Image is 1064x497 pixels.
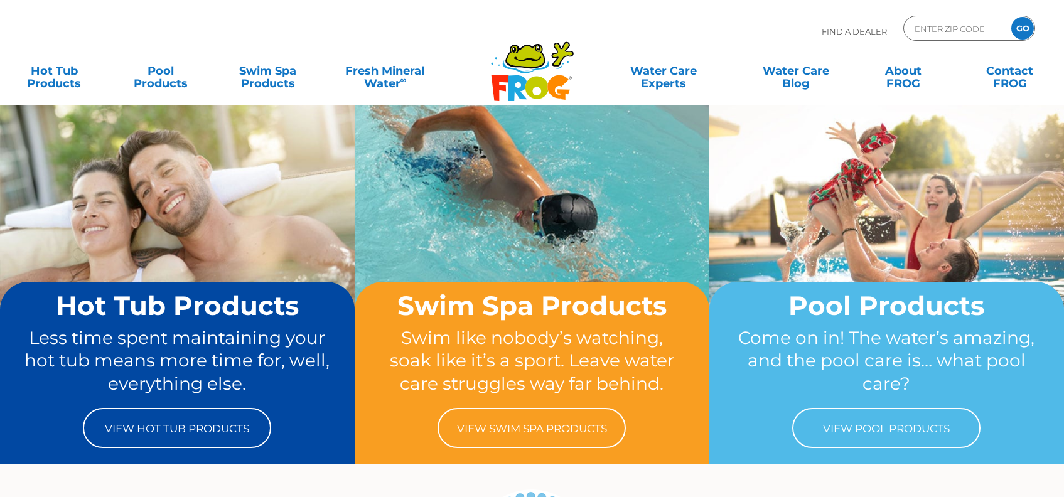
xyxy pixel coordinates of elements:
[333,58,438,83] a: Fresh MineralWater∞
[226,58,309,83] a: Swim SpaProducts
[1011,17,1034,40] input: GO
[400,75,407,85] sup: ∞
[733,326,1040,395] p: Come on in! The water’s amazing, and the pool care is… what pool care?
[83,408,271,448] a: View Hot Tub Products
[379,326,685,395] p: Swim like nobody’s watching, soak like it’s a sport. Leave water care struggles way far behind.
[709,105,1064,370] img: home-banner-pool-short
[484,25,581,102] img: Frog Products Logo
[379,291,685,320] h2: Swim Spa Products
[755,58,837,83] a: Water CareBlog
[969,58,1051,83] a: ContactFROG
[596,58,731,83] a: Water CareExperts
[792,408,981,448] a: View Pool Products
[861,58,944,83] a: AboutFROG
[822,16,887,47] p: Find A Dealer
[13,58,95,83] a: Hot TubProducts
[733,291,1040,320] h2: Pool Products
[119,58,202,83] a: PoolProducts
[24,326,331,395] p: Less time spent maintaining your hot tub means more time for, well, everything else.
[355,105,709,370] img: home-banner-swim-spa-short
[24,291,331,320] h2: Hot Tub Products
[438,408,626,448] a: View Swim Spa Products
